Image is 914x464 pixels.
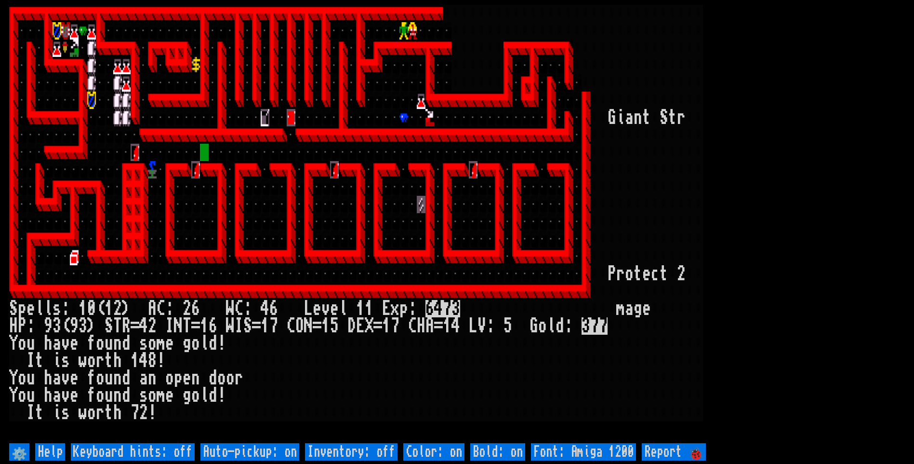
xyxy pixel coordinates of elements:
div: C [235,300,243,317]
div: u [105,335,113,352]
div: e [26,300,35,317]
div: d [209,335,217,352]
div: c [651,265,660,283]
div: o [96,369,105,387]
div: o [96,387,105,404]
input: Color: on [403,443,464,461]
div: ! [157,352,165,369]
div: t [35,404,44,422]
div: o [191,387,200,404]
div: 1 [261,317,269,335]
div: 1 [131,352,139,369]
div: 7 [391,317,399,335]
div: t [105,352,113,369]
div: S [105,317,113,335]
div: H [417,317,425,335]
div: N [304,317,313,335]
div: ! [217,335,226,352]
div: ! [148,404,157,422]
div: f [87,369,96,387]
div: o [18,387,26,404]
div: o [18,335,26,352]
div: 9 [44,317,53,335]
input: ⚙️ [9,443,29,461]
div: 1 [105,300,113,317]
div: o [18,369,26,387]
div: 0 [87,300,96,317]
div: e [642,300,651,317]
div: 3 [53,317,61,335]
div: p [399,300,408,317]
div: s [139,387,148,404]
div: u [105,387,113,404]
div: a [53,335,61,352]
div: L [469,317,477,335]
div: o [217,369,226,387]
div: S [243,317,252,335]
div: R [122,317,131,335]
div: a [53,387,61,404]
div: w [79,404,87,422]
div: A [425,317,434,335]
div: h [44,335,53,352]
div: 2 [139,404,148,422]
div: O [295,317,304,335]
div: P [18,317,26,335]
div: t [105,404,113,422]
div: o [165,369,174,387]
div: s [139,335,148,352]
div: = [373,317,382,335]
div: r [677,109,686,126]
div: r [96,352,105,369]
div: A [148,300,157,317]
div: e [183,369,191,387]
div: o [87,404,96,422]
mark: 7 [443,300,451,317]
div: h [113,352,122,369]
div: 4 [139,352,148,369]
div: s [53,300,61,317]
div: T [113,317,122,335]
div: ( [96,300,105,317]
div: : [61,300,70,317]
div: 2 [183,300,191,317]
div: l [44,300,53,317]
div: = [131,317,139,335]
div: n [634,109,642,126]
div: h [44,369,53,387]
div: 8 [148,352,157,369]
div: e [165,387,174,404]
div: g [183,387,191,404]
div: n [113,387,122,404]
div: 7 [269,317,278,335]
div: v [61,335,70,352]
div: T [183,317,191,335]
div: n [148,369,157,387]
div: r [96,404,105,422]
input: Keyboard hints: off [71,443,195,461]
div: : [165,300,174,317]
div: : [564,317,573,335]
div: 4 [139,317,148,335]
div: 6 [269,300,278,317]
div: f [87,335,96,352]
div: W [226,317,235,335]
div: 1 [200,317,209,335]
div: g [183,335,191,352]
div: l [200,335,209,352]
div: o [538,317,547,335]
input: Report 🐞 [642,443,706,461]
div: d [556,317,564,335]
input: Font: Amiga 1200 [531,443,636,461]
div: ) [87,317,96,335]
mark: 6 [425,300,434,317]
input: Bold: on [470,443,525,461]
div: e [330,300,339,317]
div: a [625,109,634,126]
div: e [70,387,79,404]
div: W [226,300,235,317]
div: ( [61,317,70,335]
div: S [660,109,668,126]
div: w [79,352,87,369]
div: Y [9,335,18,352]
